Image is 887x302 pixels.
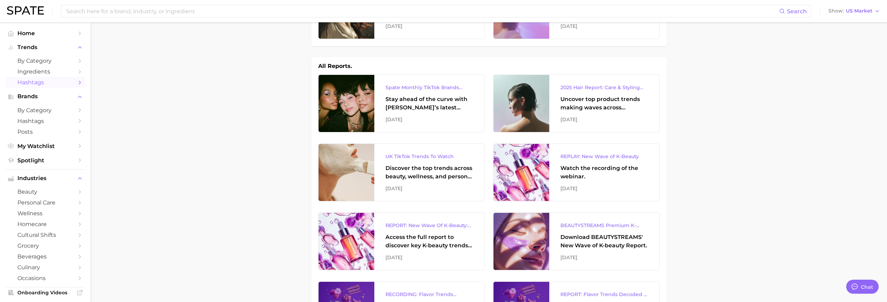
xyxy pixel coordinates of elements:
h1: All Reports. [318,62,352,70]
span: grocery [17,242,73,249]
span: occasions [17,275,73,281]
span: Industries [17,175,73,181]
button: Trends [6,42,85,53]
span: beauty [17,188,73,195]
a: occasions [6,273,85,284]
a: Home [6,28,85,39]
div: Uncover top product trends making waves across platforms — along with key insights into benefits,... [560,95,648,112]
div: REPORT: Flavor Trends Decoded - What's New & What's Next According to TikTok & Google [560,290,648,299]
span: personal care [17,199,73,206]
div: Stay ahead of the curve with [PERSON_NAME]’s latest monthly tracker, spotlighting the fastest-gro... [385,95,473,112]
div: Download BEAUTYSTREAMS' New Wave of K-beauty Report. [560,233,648,250]
a: Spate Monthly TikTok Brands TrackerStay ahead of the curve with [PERSON_NAME]’s latest monthly tr... [318,75,485,132]
a: UK TikTok Trends To WatchDiscover the top trends across beauty, wellness, and personal care on Ti... [318,144,485,201]
div: UK TikTok Trends To Watch [385,152,473,161]
span: My Watchlist [17,143,73,149]
span: Brands [17,93,73,100]
div: RECORDING: Flavor Trends Decoded - What's New & What's Next According to TikTok & Google [385,290,473,299]
div: Access the full report to discover key K-beauty trends influencing [DATE] beauty market [385,233,473,250]
div: [DATE] [385,22,473,30]
a: wellness [6,208,85,219]
a: culinary [6,262,85,273]
div: [DATE] [560,253,648,262]
div: 2025 Hair Report: Care & Styling Products [560,83,648,92]
div: Discover the top trends across beauty, wellness, and personal care on TikTok [GEOGRAPHIC_DATA]. [385,164,473,181]
a: personal care [6,197,85,208]
span: beverages [17,253,73,260]
div: Spate Monthly TikTok Brands Tracker [385,83,473,92]
div: [DATE] [385,184,473,193]
div: REPLAY: New Wave of K-Beauty [560,152,648,161]
span: Hashtags [17,118,73,124]
span: Show [828,9,844,13]
div: BEAUTYSTREAMS Premium K-beauty Trends Report [560,221,648,230]
img: SPATE [7,6,44,15]
span: Spotlight [17,157,73,164]
span: wellness [17,210,73,217]
span: Posts [17,129,73,135]
span: by Category [17,57,73,64]
div: [DATE] [385,253,473,262]
a: REPORT: New Wave Of K-Beauty: [GEOGRAPHIC_DATA]’s Trending Innovations In Skincare & Color Cosmet... [318,212,485,270]
span: Search [787,8,807,15]
span: by Category [17,107,73,114]
button: ShowUS Market [827,7,882,16]
a: Onboarding Videos [6,287,85,298]
a: by Category [6,55,85,66]
span: homecare [17,221,73,227]
div: [DATE] [560,22,648,30]
div: [DATE] [385,115,473,124]
a: by Category [6,105,85,116]
a: homecare [6,219,85,230]
div: REPORT: New Wave Of K-Beauty: [GEOGRAPHIC_DATA]’s Trending Innovations In Skincare & Color Cosmetics [385,221,473,230]
span: Trends [17,44,73,51]
a: grocery [6,240,85,251]
a: Hashtags [6,77,85,88]
a: 2025 Hair Report: Care & Styling ProductsUncover top product trends making waves across platforms... [493,75,660,132]
span: Home [17,30,73,37]
div: Watch the recording of the webinar. [560,164,648,181]
div: [DATE] [560,184,648,193]
span: culinary [17,264,73,271]
a: cultural shifts [6,230,85,240]
a: BEAUTYSTREAMS Premium K-beauty Trends ReportDownload BEAUTYSTREAMS' New Wave of K-beauty Report.[... [493,212,660,270]
span: Hashtags [17,79,73,86]
div: [DATE] [560,115,648,124]
a: Spotlight [6,155,85,166]
span: Onboarding Videos [17,289,73,296]
input: Search here for a brand, industry, or ingredient [66,5,779,17]
a: Posts [6,126,85,137]
a: beverages [6,251,85,262]
button: Brands [6,91,85,102]
a: Ingredients [6,66,85,77]
a: beauty [6,186,85,197]
span: cultural shifts [17,232,73,238]
button: Industries [6,173,85,184]
span: Ingredients [17,68,73,75]
a: REPLAY: New Wave of K-BeautyWatch the recording of the webinar.[DATE] [493,144,660,201]
a: My Watchlist [6,141,85,152]
a: Hashtags [6,116,85,126]
span: US Market [846,9,872,13]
